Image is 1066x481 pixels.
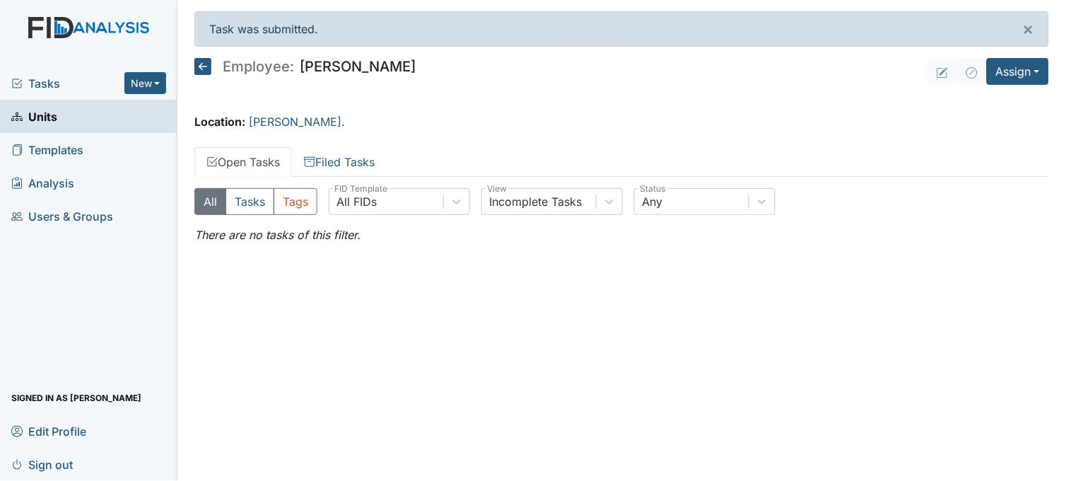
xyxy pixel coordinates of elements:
[292,147,387,177] a: Filed Tasks
[194,188,1049,243] div: Open Tasks
[194,228,361,242] em: There are no tasks of this filter.
[11,75,124,92] a: Tasks
[11,172,74,194] span: Analysis
[194,11,1049,47] div: Task was submitted.
[1023,18,1034,39] span: ×
[11,205,113,227] span: Users & Groups
[1009,12,1048,46] button: ×
[194,115,245,129] strong: Location:
[194,58,416,75] h5: [PERSON_NAME]
[194,188,317,215] div: Type filter
[336,193,377,210] div: All FIDs
[11,139,83,161] span: Templates
[194,147,292,177] a: Open Tasks
[11,420,86,442] span: Edit Profile
[987,58,1049,85] button: Assign
[274,188,317,215] button: Tags
[11,387,141,409] span: Signed in as [PERSON_NAME]
[249,115,345,129] a: [PERSON_NAME].
[225,188,274,215] button: Tasks
[124,72,167,94] button: New
[489,193,582,210] div: Incomplete Tasks
[223,59,294,74] span: Employee:
[11,453,73,475] span: Sign out
[642,193,662,210] div: Any
[194,188,226,215] button: All
[11,105,57,127] span: Units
